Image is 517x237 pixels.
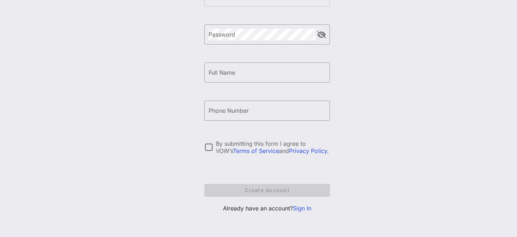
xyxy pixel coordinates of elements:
p: Already have an account? [204,204,330,213]
a: Privacy Policy [289,147,327,154]
button: append icon [317,31,326,38]
a: Sign In [293,205,311,212]
a: Terms of Service [233,147,279,154]
div: By submitting this form I agree to VOW’s and . [216,140,330,154]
